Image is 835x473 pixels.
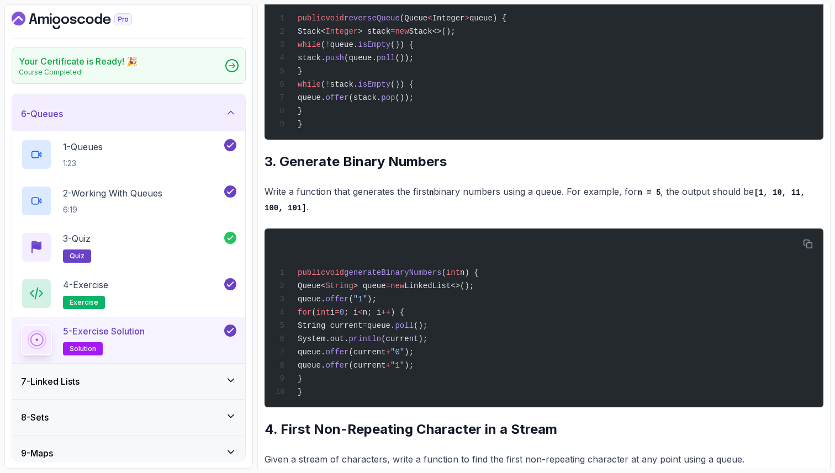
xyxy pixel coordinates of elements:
[63,140,103,153] p: 1 - Queues
[386,348,390,357] span: +
[325,14,344,23] span: void
[340,308,344,317] span: 0
[363,308,382,317] span: n; i
[441,268,446,277] span: (
[358,40,390,49] span: isEmpty
[12,96,245,131] button: 6-Queues
[63,278,108,291] p: 4 - Exercise
[390,348,404,357] span: "0"
[298,308,311,317] span: for
[348,93,381,102] span: (stack.
[325,281,353,290] span: String
[70,298,98,307] span: exercise
[316,308,330,317] span: int
[386,281,390,290] span: =
[404,281,474,290] span: LinkedList<>();
[21,411,49,424] h3: 8 - Sets
[446,268,460,277] span: int
[395,27,409,36] span: new
[70,344,96,353] span: solution
[70,252,84,261] span: quiz
[344,268,441,277] span: generateBinaryNumbers
[390,40,414,49] span: ()) {
[335,308,339,317] span: =
[348,295,353,304] span: (
[404,361,414,370] span: );
[395,54,414,62] span: ());
[429,188,434,197] code: n
[298,93,325,102] span: queue.
[21,185,236,216] button: 2-Working With Queues6:19
[377,54,395,62] span: poll
[325,348,348,357] span: offer
[325,268,344,277] span: void
[469,14,506,23] span: queue) {
[395,321,414,330] span: poll
[63,187,162,200] p: 2 - Working With Queues
[298,295,325,304] span: queue.
[12,12,157,29] a: Dashboard
[390,308,404,317] span: ) {
[63,325,145,338] p: 5 - Exercise Solution
[325,295,348,304] span: offer
[298,348,325,357] span: queue.
[265,451,823,467] p: Given a stream of characters, write a function to find the first non-repeating character at any p...
[358,308,362,317] span: <
[265,421,823,438] h2: 4. First Non-Repeating Character in a Stream
[298,361,325,370] span: queue.
[298,268,325,277] span: public
[21,278,236,309] button: 4-Exerciseexercise
[298,14,325,23] span: public
[390,27,395,36] span: =
[21,325,236,355] button: 5-Exercise Solutionsolution
[367,321,395,330] span: queue.
[298,321,363,330] span: String current
[390,361,404,370] span: "1"
[298,27,325,36] span: Stack<
[344,308,358,317] span: ; i
[344,14,400,23] span: reverseQueue
[298,120,302,129] span: }
[460,268,479,277] span: n) {
[330,308,335,317] span: i
[321,80,325,89] span: (
[400,14,427,23] span: (Queue
[330,80,358,89] span: stack.
[21,107,63,120] h3: 6 - Queues
[63,158,103,169] p: 1:23
[298,54,325,62] span: stack.
[12,435,245,471] button: 9-Maps
[298,334,348,343] span: System.out.
[21,375,80,388] h3: 7 - Linked Lists
[432,14,465,23] span: Integer
[19,55,138,68] h2: Your Certificate is Ready! 🎉
[348,334,381,343] span: println
[265,153,823,171] h2: 3. Generate Binary Numbers
[63,204,162,215] p: 6:19
[414,321,427,330] span: ();
[358,27,390,36] span: > stack
[311,308,316,317] span: (
[348,348,385,357] span: (current
[265,184,823,215] p: Write a function that generates the first binary numbers using a queue. For example, for , the ou...
[404,348,414,357] span: );
[298,281,325,290] span: Queue<
[637,188,660,197] code: n = 5
[344,54,377,62] span: (queue.
[325,361,348,370] span: offer
[367,295,377,304] span: );
[395,93,414,102] span: ());
[325,40,330,49] span: !
[381,334,427,343] span: (current);
[386,361,390,370] span: +
[321,40,325,49] span: (
[390,281,404,290] span: new
[19,68,138,77] p: Course Completed!
[21,139,236,170] button: 1-Queues1:23
[325,27,358,36] span: Integer
[12,400,245,435] button: 8-Sets
[298,107,302,115] span: }
[298,67,302,76] span: }
[330,40,358,49] span: queue.
[353,295,367,304] span: "1"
